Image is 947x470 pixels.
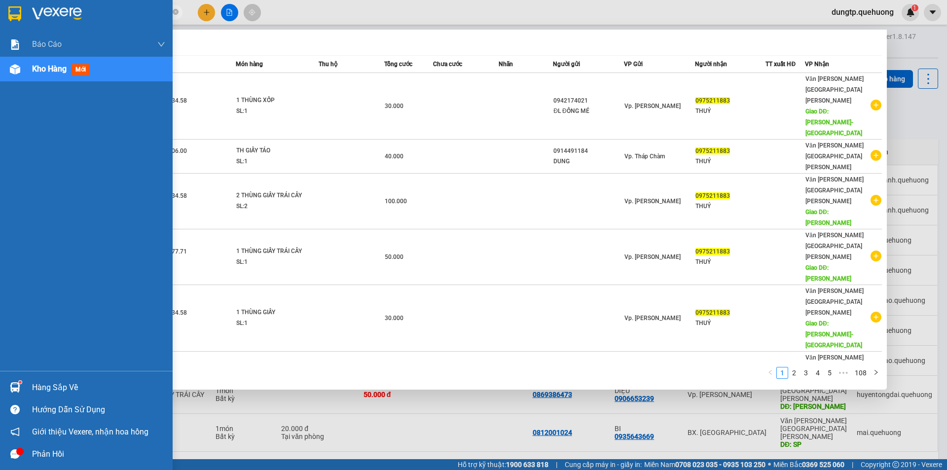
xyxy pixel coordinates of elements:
[157,40,165,48] span: down
[800,367,812,379] li: 3
[236,318,310,329] div: SL: 1
[852,367,870,378] a: 108
[765,367,776,379] button: left
[873,369,879,375] span: right
[236,156,310,167] div: SL: 1
[801,367,811,378] a: 3
[695,61,727,68] span: Người nhận
[10,427,20,436] span: notification
[695,318,765,328] div: THUÝ
[385,198,407,205] span: 100.000
[32,447,165,462] div: Phản hồi
[695,192,730,199] span: 0975211883
[805,108,862,137] span: Giao DĐ: [PERSON_NAME]-[GEOGRAPHIC_DATA]
[32,64,67,73] span: Kho hàng
[236,190,310,201] div: 2 THÙNG GIẤY TRÁI CÂY
[695,147,730,154] span: 0975211883
[236,257,310,268] div: SL: 1
[10,64,20,74] img: warehouse-icon
[384,61,412,68] span: Tổng cước
[385,253,403,260] span: 50.000
[836,367,851,379] span: •••
[695,106,765,116] div: THUÝ
[173,8,179,17] span: close-circle
[805,354,864,383] span: Văn [PERSON_NAME][GEOGRAPHIC_DATA][PERSON_NAME]
[767,369,773,375] span: left
[695,309,730,316] span: 0975211883
[553,106,623,116] div: ĐL ĐỒNG MÉ
[499,61,513,68] span: Nhãn
[805,176,864,205] span: Văn [PERSON_NAME][GEOGRAPHIC_DATA][PERSON_NAME]
[824,367,836,379] li: 5
[871,312,881,323] span: plus-circle
[10,39,20,50] img: solution-icon
[789,367,800,378] a: 2
[32,380,165,395] div: Hàng sắp về
[236,201,310,212] div: SL: 2
[624,253,681,260] span: Vp. [PERSON_NAME]
[433,61,462,68] span: Chưa cước
[10,382,20,393] img: warehouse-icon
[805,320,862,349] span: Giao DĐ: [PERSON_NAME]-[GEOGRAPHIC_DATA]
[32,402,165,417] div: Hướng dẫn sử dụng
[624,153,665,160] span: Vp. Tháp Chàm
[553,156,623,167] div: DUNG
[776,367,788,379] li: 1
[765,367,776,379] li: Previous Page
[870,367,882,379] button: right
[805,209,851,226] span: Giao DĐ: [PERSON_NAME]
[10,449,20,459] span: message
[765,61,796,68] span: TT xuất HĐ
[836,367,851,379] li: Next 5 Pages
[236,145,310,156] div: TH GIẤY TÁO
[19,381,22,384] sup: 1
[851,367,870,379] li: 108
[236,95,310,106] div: 1 THÙNG XỐP
[805,142,864,171] span: Văn [PERSON_NAME][GEOGRAPHIC_DATA][PERSON_NAME]
[824,367,835,378] a: 5
[385,153,403,160] span: 40.000
[173,9,179,15] span: close-circle
[695,257,765,267] div: THUÝ
[805,75,864,104] span: Văn [PERSON_NAME][GEOGRAPHIC_DATA][PERSON_NAME]
[624,315,681,322] span: Vp. [PERSON_NAME]
[871,100,881,110] span: plus-circle
[695,97,730,104] span: 0975211883
[624,198,681,205] span: Vp. [PERSON_NAME]
[8,6,21,21] img: logo-vxr
[236,246,310,257] div: 1 THÙNG GIẤY TRÁI CÂY
[236,106,310,117] div: SL: 1
[871,195,881,206] span: plus-circle
[812,367,823,378] a: 4
[805,288,864,316] span: Văn [PERSON_NAME][GEOGRAPHIC_DATA][PERSON_NAME]
[805,232,864,260] span: Văn [PERSON_NAME][GEOGRAPHIC_DATA][PERSON_NAME]
[385,103,403,109] span: 30.000
[695,156,765,167] div: THUÝ
[695,201,765,212] div: THUÝ
[553,61,580,68] span: Người gửi
[624,103,681,109] span: Vp. [PERSON_NAME]
[10,405,20,414] span: question-circle
[319,61,337,68] span: Thu hộ
[695,248,730,255] span: 0975211883
[72,64,90,75] span: mới
[788,367,800,379] li: 2
[236,307,310,318] div: 1 THÙNG GIẤY
[777,367,788,378] a: 1
[385,315,403,322] span: 30.000
[32,426,148,438] span: Giới thiệu Vexere, nhận hoa hồng
[624,61,643,68] span: VP Gửi
[553,96,623,106] div: 0942174021
[871,150,881,161] span: plus-circle
[236,61,263,68] span: Món hàng
[553,146,623,156] div: 0914491184
[812,367,824,379] li: 4
[871,251,881,261] span: plus-circle
[870,367,882,379] li: Next Page
[32,38,62,50] span: Báo cáo
[805,264,851,282] span: Giao DĐ: [PERSON_NAME]
[805,61,829,68] span: VP Nhận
